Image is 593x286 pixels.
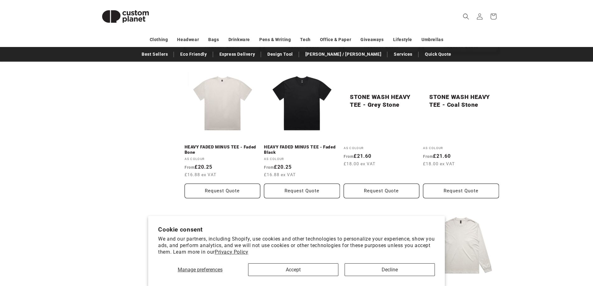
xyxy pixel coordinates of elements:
a: Giveaways [360,34,384,45]
div: AS Colour [344,146,420,150]
img: Custom Planet [94,2,157,30]
button: Accept [248,263,338,276]
a: STONE WASH HEAVY TEE - Grey Stone [350,94,413,109]
a: Pens & Writing [259,34,291,45]
a: Design Tool [264,49,296,60]
button: Request Quote [264,184,340,198]
a: Services [391,49,416,60]
span: From [344,154,354,159]
a: Lifestyle [393,34,412,45]
a: Headwear [177,34,199,45]
button: Request Quote [344,184,420,198]
a: HEAVY FADED MINUS TEE - Faded Bone [185,144,261,155]
button: Decline [345,263,435,276]
div: AS Colour [423,146,499,150]
a: Drinkware [228,34,250,45]
p: We and our partners, including Shopify, use cookies and other technologies to personalize your ex... [158,236,435,255]
a: HEAVY FADED MINUS TEE - Faded Black [264,144,340,155]
strong: £21.60 [344,153,371,159]
a: Quick Quote [422,49,454,60]
button: Request Quote [185,184,261,198]
a: Office & Paper [320,34,351,45]
span: £18.00 ex VAT [344,161,375,167]
button: Request Quote [423,184,499,198]
a: Clothing [150,34,168,45]
h2: Cookie consent [158,226,435,233]
a: Umbrellas [421,34,443,45]
a: Tech [300,34,310,45]
summary: Search [459,10,473,23]
a: Bags [208,34,219,45]
button: Manage preferences [158,263,242,276]
strong: £21.60 [423,153,451,159]
a: [PERSON_NAME] / [PERSON_NAME] [302,49,384,60]
a: STONE WASH HEAVY TEE - Coal Stone [429,94,493,109]
a: Privacy Policy [215,249,248,255]
a: Best Sellers [139,49,171,60]
span: £18.00 ex VAT [423,161,455,167]
span: Manage preferences [178,267,223,273]
a: Express Delivery [216,49,258,60]
iframe: Chat Widget [489,219,593,286]
a: Eco Friendly [177,49,210,60]
span: From [423,154,433,159]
